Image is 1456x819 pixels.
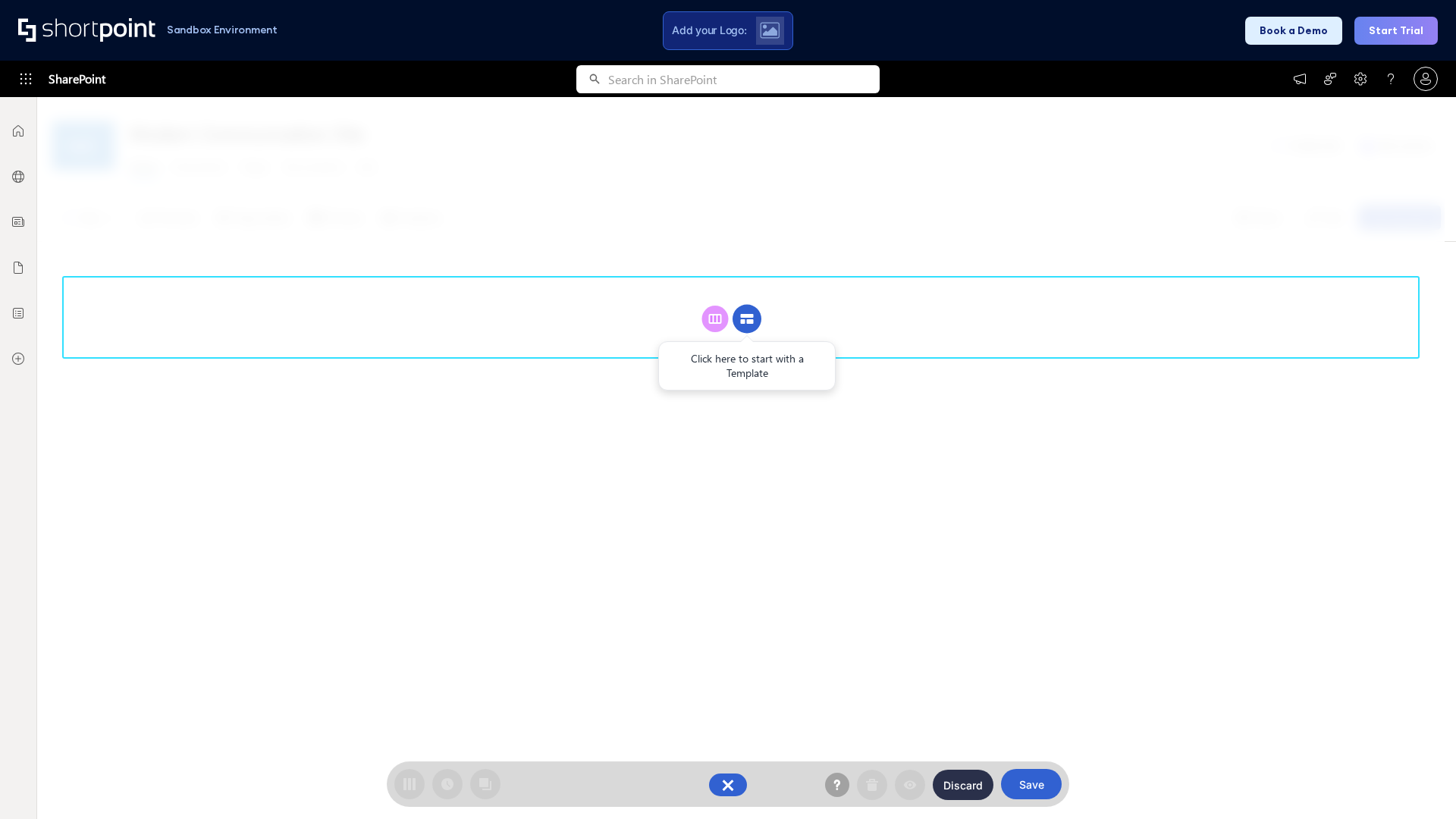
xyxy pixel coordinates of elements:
[1245,17,1342,45] button: Book a Demo
[49,61,105,97] span: SharePoint
[933,770,993,800] button: Discard
[608,65,880,93] input: Search in SharePoint
[672,24,746,37] span: Add your Logo:
[760,22,780,39] img: Upload logo
[1380,746,1456,819] iframe: Chat Widget
[1001,769,1062,799] button: Save
[167,26,278,34] h1: Sandbox Environment
[1354,17,1438,45] button: Start Trial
